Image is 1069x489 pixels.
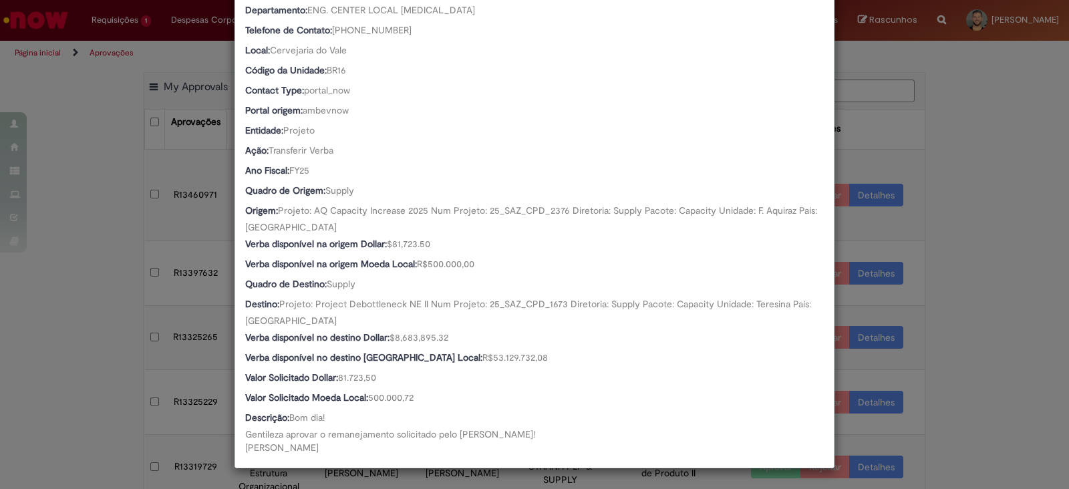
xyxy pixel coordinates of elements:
span: 81.723,50 [338,371,376,383]
span: Projeto [283,124,315,136]
span: R$500.000,00 [417,258,474,270]
span: BR16 [327,64,346,76]
span: portal_now [304,84,350,96]
span: R$53.129.732,08 [482,351,548,363]
span: Bom dia! Gentileza aprovar o remanejamento solicitado pelo [PERSON_NAME]! [PERSON_NAME] [245,412,535,454]
span: 500.000,72 [368,391,414,403]
b: Quadro de Destino: [245,278,327,290]
b: Valor Solicitado Moeda Local: [245,391,368,403]
b: Verba disponível na origem Moeda Local: [245,258,417,270]
b: Origem: [245,204,278,216]
b: Verba disponível no destino Dollar: [245,331,390,343]
b: Entidade: [245,124,283,136]
b: Ano Fiscal: [245,164,289,176]
b: Descrição: [245,412,289,424]
b: Destino: [245,298,279,310]
b: Verba disponível no destino [GEOGRAPHIC_DATA] Local: [245,351,482,363]
b: Contact Type: [245,84,304,96]
b: Valor Solicitado Dollar: [245,371,338,383]
span: FY25 [289,164,309,176]
span: Projeto: AQ Capacity Increase 2025 Num Projeto: 25_SAZ_CPD_2376 Diretoria: Supply Pacote: Capacit... [245,204,820,233]
b: Quadro de Origem: [245,184,325,196]
span: Supply [327,278,355,290]
b: Código da Unidade: [245,64,327,76]
span: [PHONE_NUMBER] [332,24,412,36]
b: Ação: [245,144,269,156]
span: Cervejaria do Vale [270,44,347,56]
span: Supply [325,184,354,196]
span: ambevnow [303,104,349,116]
span: Projeto: Project Debottleneck NE II Num Projeto: 25_SAZ_CPD_1673 Diretoria: Supply Pacote: Capaci... [245,298,814,327]
b: Departamento: [245,4,307,16]
span: $8,683,895.32 [390,331,448,343]
span: Transferir Verba [269,144,333,156]
b: Verba disponível na origem Dollar: [245,238,387,250]
b: Portal origem: [245,104,303,116]
span: ENG. CENTER LOCAL [MEDICAL_DATA] [307,4,475,16]
span: $81,723.50 [387,238,430,250]
b: Local: [245,44,270,56]
b: Telefone de Contato: [245,24,332,36]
